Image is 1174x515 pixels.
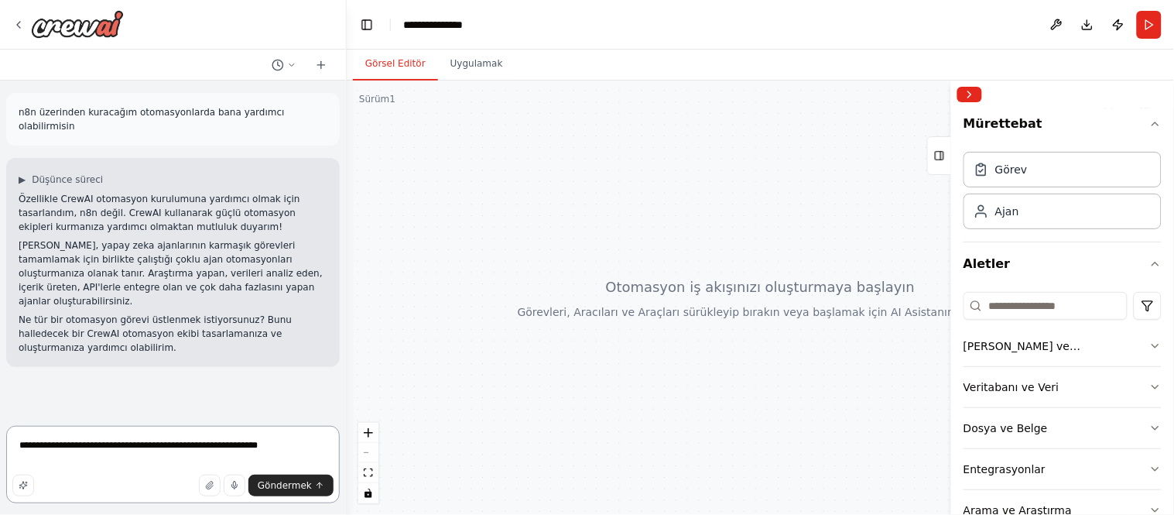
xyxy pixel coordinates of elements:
button: Mürettebat [964,108,1162,146]
font: Entegrasyonlar [964,463,1046,476]
font: Özellikle CrewAI otomasyon kurulumuna yardımcı olmak için tasarlandım, n8n değil. CrewAI kullanar... [19,194,300,232]
div: React Flow kontrolleri [358,423,378,503]
font: Ne tür bir otomasyon görevi üstlenmek istiyorsunuz? Bunu halledecek bir CrewAI otomasyon ekibi ta... [19,314,292,353]
button: ▶Düşünce süreci [19,173,103,186]
button: Dosyaları yükleyin [199,475,221,496]
button: Bu istemi iyileştirin [12,475,34,496]
font: Görev [995,163,1028,176]
button: Entegrasyonlar [964,449,1162,489]
nav: ekmek kırıntısı [403,17,472,33]
font: Mürettebat [964,116,1042,131]
font: Aletler [964,256,1011,271]
button: Sağ kenar çubuğunu daralt [957,87,982,102]
button: [PERSON_NAME] ve [PERSON_NAME]mesi [964,326,1162,366]
button: uzaklaştır [358,443,378,463]
font: Uygulamak [450,58,503,69]
font: Düşünce süreci [32,174,103,185]
div: Mürettebat [964,146,1162,242]
font: Dosya ve Belge [964,422,1048,434]
img: Logo [31,10,124,38]
button: Dosya ve Belge [964,408,1162,448]
button: Sol kenar çubuğunu gizle [356,14,378,36]
button: Önceki sohbete geç [265,56,303,74]
font: Veritabanı ve Veri [964,381,1059,393]
font: [PERSON_NAME], yapay zeka ajanlarının karmaşık görevleri tamamlamak için birlikte çalıştığı çoklu... [19,240,323,307]
button: Kenar Çubuğunu Aç/Kapat [945,81,957,515]
button: Aletler [964,242,1162,286]
font: [PERSON_NAME] ve [PERSON_NAME]mesi [964,340,1081,368]
font: 1 [389,94,395,105]
button: Veritabanı ve Veri [964,367,1162,407]
font: Görsel Editör [365,58,426,69]
button: Göndermek [248,475,334,496]
button: yakınlaştır [358,423,378,443]
font: Ajan [995,205,1019,218]
font: Göndermek [258,480,312,491]
button: uygun görünüm [358,463,378,483]
font: ▶ [19,174,26,185]
button: Yeni bir sohbet başlat [309,56,334,74]
button: etkileşimi değiştir [358,483,378,503]
p: n8n üzerinden kuracağım otomasyonlarda bana yardımcı olabilirmisin [19,105,327,133]
button: Otomasyon fikrinizi konuşmak için tıklayın [224,475,245,496]
font: Sürüm [359,94,389,105]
